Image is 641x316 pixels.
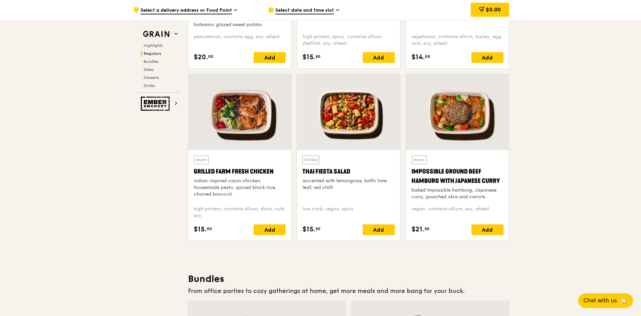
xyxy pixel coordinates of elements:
[315,226,320,231] span: 50
[471,224,503,235] div: Add
[194,178,286,198] div: indian inspired cajun chicken, housemade pesto, spiced black rice, charred broccoli
[144,67,154,72] span: Sides
[411,52,425,62] span: $14.
[411,155,427,164] div: Warm
[578,293,633,308] button: Chat with us🦙
[141,28,172,40] img: Grain web logo
[188,273,509,285] h3: Bundles
[194,33,286,47] div: pescatarian, contains egg, soy, wheat
[583,297,617,305] span: Chat with us
[275,7,334,14] span: Select date and time slot
[302,33,394,47] div: high protein, spicy, contains allium, shellfish, soy, wheat
[194,52,208,62] span: $20.
[144,51,161,56] span: Regulars
[144,43,163,48] span: Highlights
[188,286,509,296] div: From office parties to cozy gatherings at home, get more meals and more bang for your buck.
[486,6,501,13] span: $0.00
[144,83,155,88] span: Drinks
[411,224,425,234] span: $21.
[194,206,286,219] div: high protein, contains allium, dairy, nuts, soy
[208,54,213,59] span: 00
[411,206,503,219] div: vegan, contains allium, soy, wheat
[302,155,319,164] div: Chilled
[411,167,503,186] div: Impossible Ground Beef Hamburg with Japanese Curry
[315,54,320,59] span: 50
[425,226,430,231] span: 50
[411,187,503,200] div: baked Impossible hamburg, Japanese curry, poached okra and carrots
[194,15,286,28] div: sous vide norwegian salmon, mentaiko, balsamic glazed sweet potato
[194,167,286,176] div: Grilled Farm Fresh Chicken
[254,224,286,235] div: Add
[471,52,503,63] div: Add
[144,59,158,64] span: Bundles
[302,178,394,191] div: accented with lemongrass, kaffir lime leaf, red chilli
[144,75,159,80] span: Desserts
[302,52,315,62] span: $15.
[302,224,315,234] span: $15.
[194,155,209,164] div: Warm
[141,7,232,14] span: Select a delivery address or Food Point
[411,33,503,47] div: vegetarian, contains allium, barley, egg, nuts, soy, wheat
[620,297,628,305] span: 🦙
[363,224,395,235] div: Add
[207,226,212,231] span: 00
[302,206,394,219] div: low carb, vegan, spicy
[302,167,394,176] div: Thai Fiesta Salad
[254,52,286,63] div: Add
[194,224,207,234] span: $15.
[141,97,172,111] img: Ember Smokery web logo
[363,52,395,63] div: Add
[425,54,430,59] span: 00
